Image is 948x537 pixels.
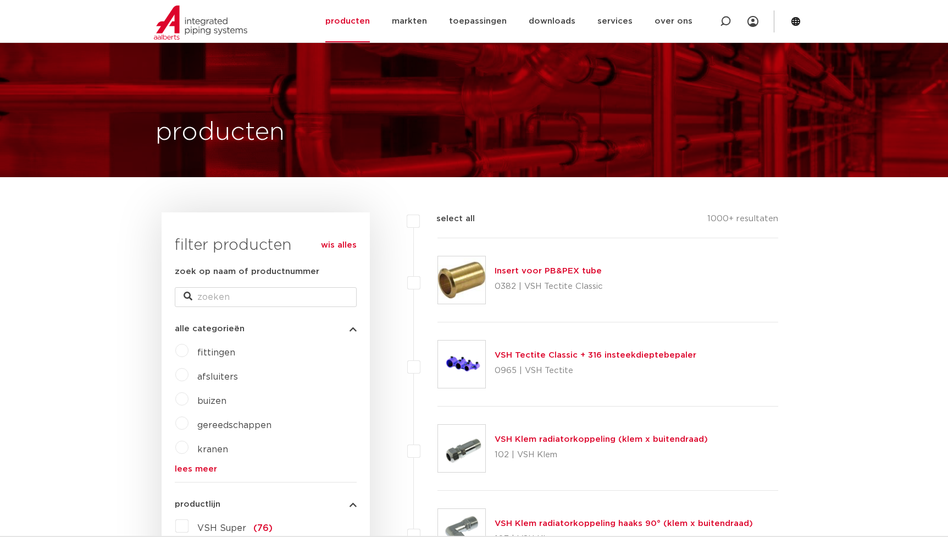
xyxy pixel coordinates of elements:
[197,421,271,430] a: gereedschappen
[495,267,602,275] a: Insert voor PB&PEX tube
[156,115,285,150] h1: producten
[253,524,273,533] span: (76)
[175,465,357,473] a: lees meer
[175,265,319,278] label: zoek op naam of productnummer
[495,362,696,380] p: 0965 | VSH Tectite
[438,256,485,304] img: Thumbnail for Insert voor PB&PEX tube
[321,239,357,252] a: wis alles
[438,341,485,388] img: Thumbnail for VSH Tectite Classic + 316 insteekdieptebepaler
[438,425,485,472] img: Thumbnail for VSH Klem radiatorkoppeling (klem x buitendraad)
[175,500,220,508] span: productlijn
[495,446,708,464] p: 102 | VSH Klem
[495,519,753,528] a: VSH Klem radiatorkoppeling haaks 90° (klem x buitendraad)
[175,325,245,333] span: alle categorieën
[197,397,226,406] a: buizen
[197,348,235,357] a: fittingen
[175,287,357,307] input: zoeken
[197,524,246,533] span: VSH Super
[197,372,238,381] a: afsluiters
[707,212,778,229] p: 1000+ resultaten
[175,325,357,333] button: alle categorieën
[495,435,708,443] a: VSH Klem radiatorkoppeling (klem x buitendraad)
[175,500,357,508] button: productlijn
[420,212,475,226] label: select all
[495,351,696,359] a: VSH Tectite Classic + 316 insteekdieptebepaler
[197,445,228,454] a: kranen
[175,234,357,256] h3: filter producten
[495,278,603,295] p: 0382 | VSH Tectite Classic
